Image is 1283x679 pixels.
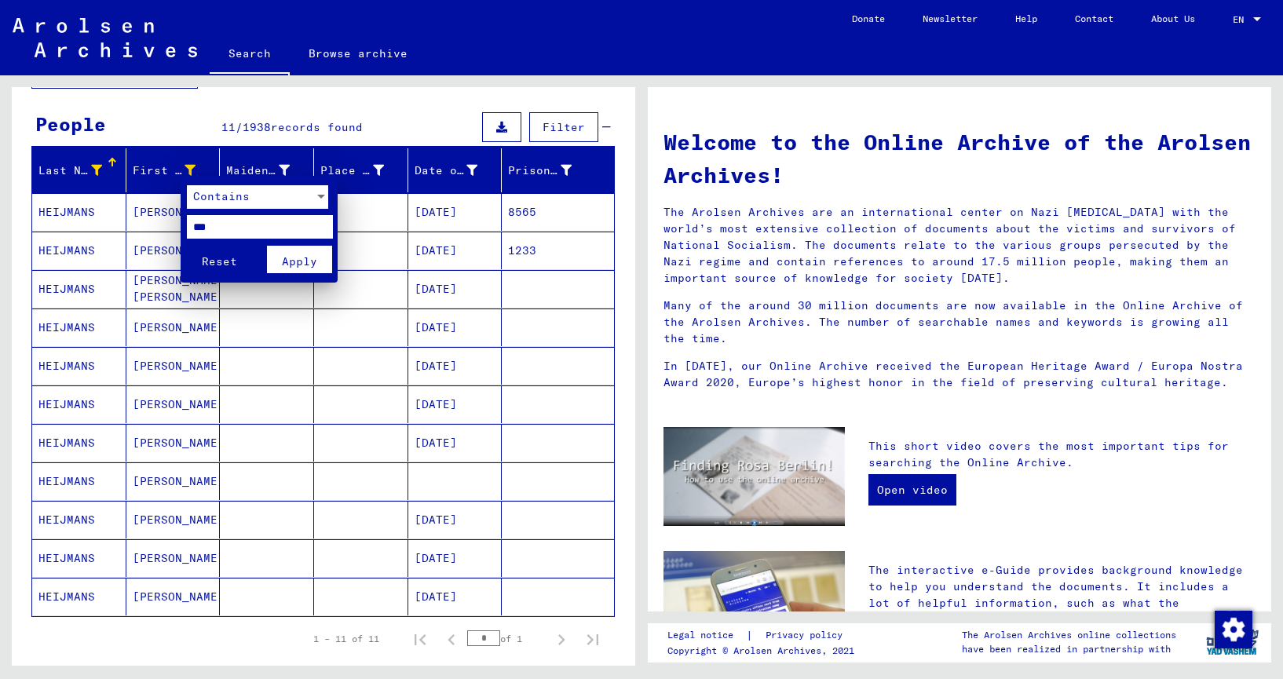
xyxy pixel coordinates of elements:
button: Reset [187,246,252,273]
span: Apply [282,254,317,268]
span: Reset [202,254,237,268]
img: Change consent [1215,611,1252,648]
span: Contains [193,189,250,203]
button: Apply [267,246,332,273]
div: Change consent [1214,610,1252,648]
